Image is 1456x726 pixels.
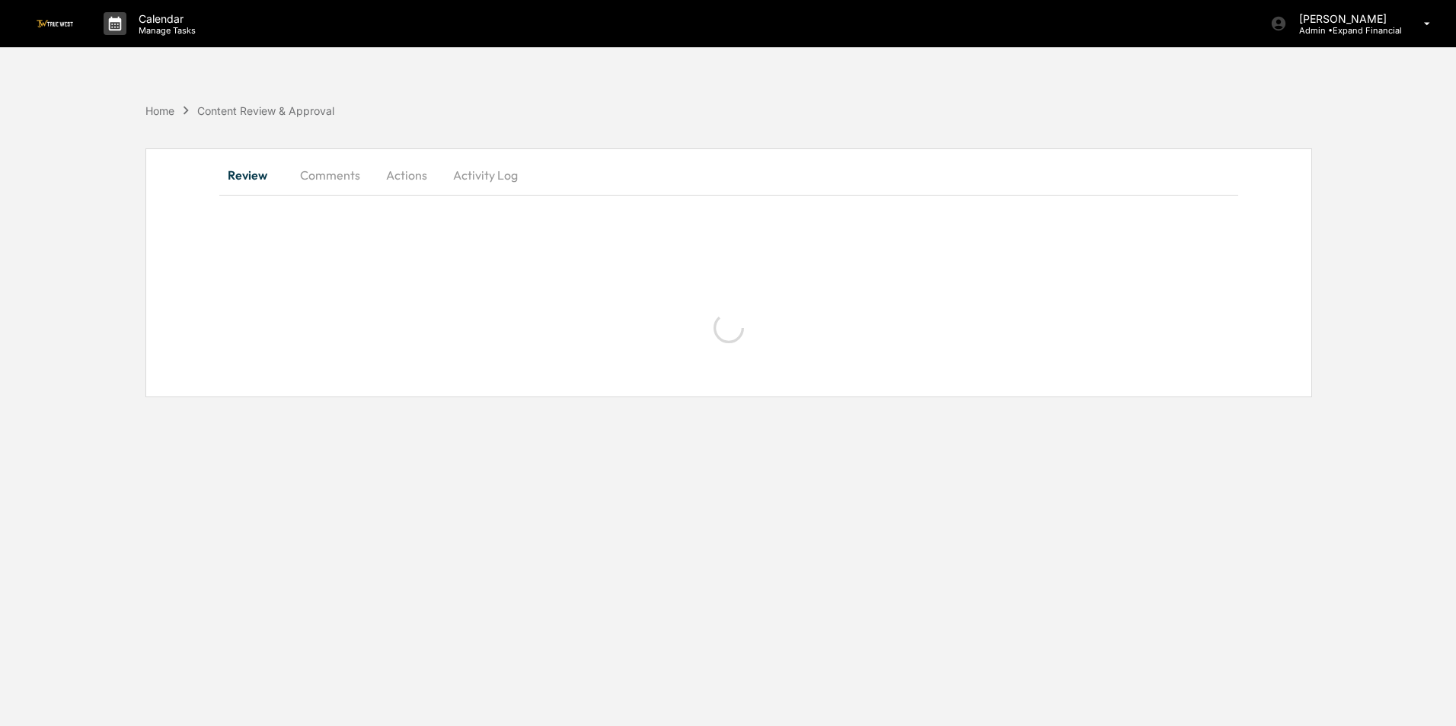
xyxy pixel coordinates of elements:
[197,104,334,117] div: Content Review & Approval
[126,12,203,25] p: Calendar
[288,157,372,193] button: Comments
[126,25,203,36] p: Manage Tasks
[441,157,530,193] button: Activity Log
[145,104,174,117] div: Home
[1287,25,1402,36] p: Admin • Expand Financial
[219,157,288,193] button: Review
[372,157,441,193] button: Actions
[37,20,73,27] img: logo
[219,157,1238,193] div: secondary tabs example
[1287,12,1402,25] p: [PERSON_NAME]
